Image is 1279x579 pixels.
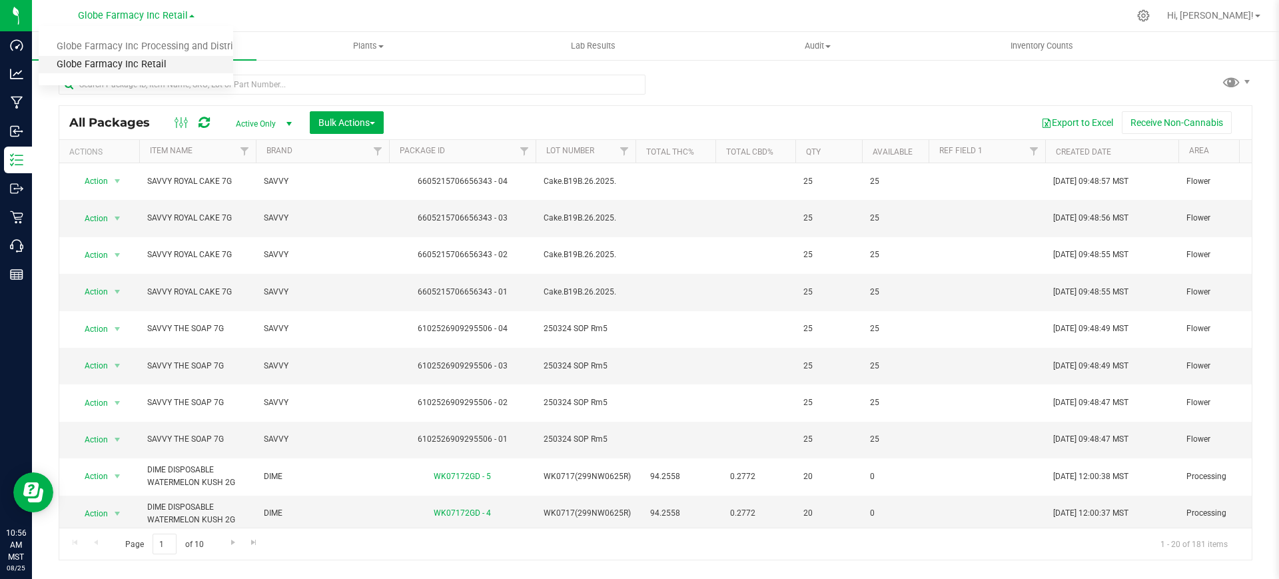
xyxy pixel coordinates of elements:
[544,322,628,335] span: 250324 SOP Rm5
[870,286,921,298] span: 25
[514,140,536,163] a: Filter
[870,175,921,188] span: 25
[1189,146,1209,155] a: Area
[400,146,445,155] a: Package ID
[114,534,214,554] span: Page of 10
[257,40,480,52] span: Plants
[434,472,491,481] a: WK07172GD - 5
[1053,360,1128,372] span: [DATE] 09:48:49 MST
[544,507,631,520] span: WK0717(299NW0625R)
[544,249,628,261] span: Cake.B19B.26.2025.
[367,140,389,163] a: Filter
[803,396,854,409] span: 25
[1186,286,1270,298] span: Flower
[1056,147,1111,157] a: Created Date
[544,286,628,298] span: Cake.B19B.26.2025.
[59,75,645,95] input: Search Package ID, Item Name, SKU, Lot or Part Number...
[39,56,233,74] a: Globe Farmacy Inc Retail
[244,534,264,552] a: Go to the last page
[1053,507,1128,520] span: [DATE] 12:00:37 MST
[803,507,854,520] span: 20
[1053,396,1128,409] span: [DATE] 09:48:47 MST
[1186,433,1270,446] span: Flower
[723,467,762,486] span: 0.2772
[646,147,694,157] a: Total THC%
[1122,111,1232,134] button: Receive Non-Cannabis
[147,212,248,225] span: SAVVY ROYAL CAKE 7G
[553,40,634,52] span: Lab Results
[1186,396,1270,409] span: Flower
[264,433,381,446] span: SAVVY
[73,430,109,449] span: Action
[147,396,248,409] span: SAVVY THE SOAP 7G
[870,322,921,335] span: 25
[73,394,109,412] span: Action
[803,322,854,335] span: 25
[6,563,26,573] p: 08/25
[1150,534,1238,554] span: 1 - 20 of 181 items
[10,67,23,81] inline-svg: Analytics
[1186,175,1270,188] span: Flower
[434,508,491,518] a: WK07172GD - 4
[147,501,248,526] span: DIME DISPOSABLE WATERMELON KUSH 2G
[614,140,636,163] a: Filter
[318,117,375,128] span: Bulk Actions
[544,470,631,483] span: WK0717(299NW0625R)
[873,147,913,157] a: Available
[803,212,854,225] span: 25
[73,283,109,301] span: Action
[1053,249,1128,261] span: [DATE] 09:48:55 MST
[870,396,921,409] span: 25
[387,433,538,446] div: 6102526909295506 - 01
[147,464,248,489] span: DIME DISPOSABLE WATERMELON KUSH 2G
[69,147,134,157] div: Actions
[264,175,381,188] span: SAVVY
[264,286,381,298] span: SAVVY
[870,249,921,261] span: 25
[387,175,538,188] div: 6605215706656343 - 04
[10,182,23,195] inline-svg: Outbound
[1186,470,1270,483] span: Processing
[109,209,126,228] span: select
[147,360,248,372] span: SAVVY THE SOAP 7G
[1053,470,1128,483] span: [DATE] 12:00:38 MST
[544,175,628,188] span: Cake.B19B.26.2025.
[32,32,256,60] a: Inventory
[546,146,594,155] a: Lot Number
[73,504,109,523] span: Action
[109,467,126,486] span: select
[1186,360,1270,372] span: Flower
[264,360,381,372] span: SAVVY
[1033,111,1122,134] button: Export to Excel
[78,10,188,21] span: Globe Farmacy Inc Retail
[109,172,126,191] span: select
[264,249,381,261] span: SAVVY
[544,212,628,225] span: Cake.B19B.26.2025.
[109,356,126,375] span: select
[109,504,126,523] span: select
[544,360,628,372] span: 250324 SOP Rm5
[803,249,854,261] span: 25
[10,211,23,224] inline-svg: Retail
[147,249,248,261] span: SAVVY ROYAL CAKE 7G
[1167,10,1254,21] span: Hi, [PERSON_NAME]!
[1053,433,1128,446] span: [DATE] 09:48:47 MST
[1186,249,1270,261] span: Flower
[234,140,256,163] a: Filter
[939,146,983,155] a: Ref Field 1
[803,175,854,188] span: 25
[10,268,23,281] inline-svg: Reports
[803,433,854,446] span: 25
[147,175,248,188] span: SAVVY ROYAL CAKE 7G
[723,504,762,523] span: 0.2772
[256,32,481,60] a: Plants
[10,153,23,167] inline-svg: Inventory
[1023,140,1045,163] a: Filter
[264,507,381,520] span: DIME
[147,322,248,335] span: SAVVY THE SOAP 7G
[1186,212,1270,225] span: Flower
[993,40,1091,52] span: Inventory Counts
[726,147,773,157] a: Total CBD%
[10,96,23,109] inline-svg: Manufacturing
[1053,322,1128,335] span: [DATE] 09:48:49 MST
